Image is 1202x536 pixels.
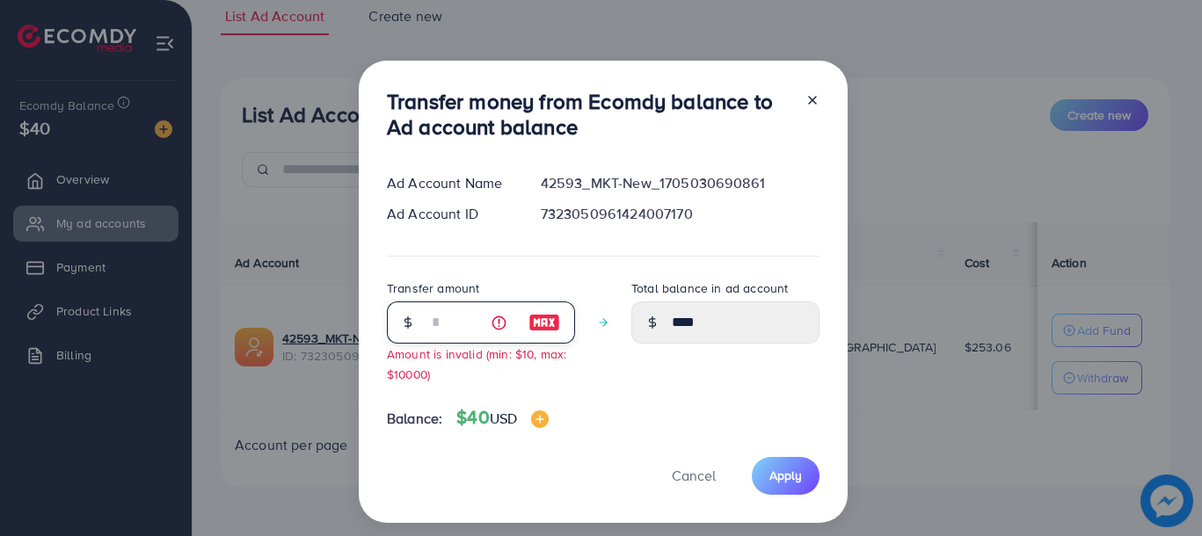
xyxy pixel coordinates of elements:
h4: $40 [456,407,549,429]
div: Ad Account ID [373,204,527,224]
span: Balance: [387,409,442,429]
img: image [528,312,560,333]
span: Cancel [672,466,716,485]
label: Transfer amount [387,279,479,297]
h3: Transfer money from Ecomdy balance to Ad account balance [387,89,791,140]
button: Cancel [650,457,738,495]
div: 7323050961424007170 [527,204,834,224]
div: Ad Account Name [373,173,527,193]
div: 42593_MKT-New_1705030690861 [527,173,834,193]
button: Apply [752,457,820,495]
span: Apply [769,467,802,484]
span: USD [490,409,517,428]
img: image [531,410,549,428]
small: Amount is invalid (min: $10, max: $10000) [387,345,566,382]
label: Total balance in ad account [631,279,788,297]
